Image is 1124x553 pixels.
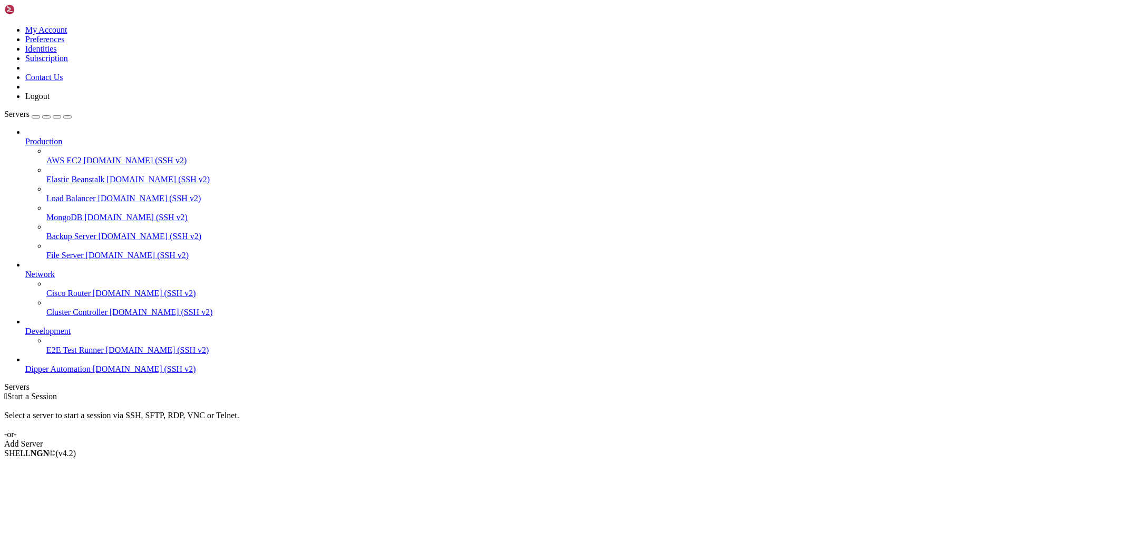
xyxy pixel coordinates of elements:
span: MongoDB [46,213,82,222]
span: Dipper Automation [25,364,91,373]
span: E2E Test Runner [46,345,104,354]
span: Servers [4,110,30,118]
span: [DOMAIN_NAME] (SSH v2) [106,345,209,354]
li: Elastic Beanstalk [DOMAIN_NAME] (SSH v2) [46,165,1120,184]
a: Production [25,137,1120,146]
span: 4.2.0 [56,449,76,458]
span: [DOMAIN_NAME] (SSH v2) [84,213,188,222]
span: [DOMAIN_NAME] (SSH v2) [99,232,202,241]
span: [DOMAIN_NAME] (SSH v2) [93,364,196,373]
a: Development [25,327,1120,336]
span: AWS EC2 [46,156,82,165]
span: [DOMAIN_NAME] (SSH v2) [93,289,196,298]
a: MongoDB [DOMAIN_NAME] (SSH v2) [46,213,1120,222]
a: E2E Test Runner [DOMAIN_NAME] (SSH v2) [46,345,1120,355]
a: Cisco Router [DOMAIN_NAME] (SSH v2) [46,289,1120,298]
span: Cisco Router [46,289,91,298]
span: Network [25,270,55,279]
a: Logout [25,92,50,101]
span: Elastic Beanstalk [46,175,105,184]
a: Cluster Controller [DOMAIN_NAME] (SSH v2) [46,308,1120,317]
span: [DOMAIN_NAME] (SSH v2) [110,308,213,317]
li: Load Balancer [DOMAIN_NAME] (SSH v2) [46,184,1120,203]
li: AWS EC2 [DOMAIN_NAME] (SSH v2) [46,146,1120,165]
span: File Server [46,251,84,260]
li: Development [25,317,1120,355]
a: Backup Server [DOMAIN_NAME] (SSH v2) [46,232,1120,241]
span: [DOMAIN_NAME] (SSH v2) [107,175,210,184]
a: File Server [DOMAIN_NAME] (SSH v2) [46,251,1120,260]
a: AWS EC2 [DOMAIN_NAME] (SSH v2) [46,156,1120,165]
div: Add Server [4,439,1120,449]
li: File Server [DOMAIN_NAME] (SSH v2) [46,241,1120,260]
a: Contact Us [25,73,63,82]
a: Servers [4,110,72,118]
a: My Account [25,25,67,34]
li: Cluster Controller [DOMAIN_NAME] (SSH v2) [46,298,1120,317]
span:  [4,392,7,401]
a: Load Balancer [DOMAIN_NAME] (SSH v2) [46,194,1120,203]
span: [DOMAIN_NAME] (SSH v2) [86,251,189,260]
b: NGN [31,449,50,458]
span: Load Balancer [46,194,96,203]
span: Backup Server [46,232,96,241]
span: SHELL © [4,449,76,458]
a: Subscription [25,54,68,63]
div: Servers [4,382,1120,392]
li: MongoDB [DOMAIN_NAME] (SSH v2) [46,203,1120,222]
span: [DOMAIN_NAME] (SSH v2) [84,156,187,165]
span: Cluster Controller [46,308,107,317]
li: Dipper Automation [DOMAIN_NAME] (SSH v2) [25,355,1120,374]
li: E2E Test Runner [DOMAIN_NAME] (SSH v2) [46,336,1120,355]
span: Production [25,137,62,146]
a: Elastic Beanstalk [DOMAIN_NAME] (SSH v2) [46,175,1120,184]
img: Shellngn [4,4,65,15]
a: Dipper Automation [DOMAIN_NAME] (SSH v2) [25,364,1120,374]
span: Development [25,327,71,335]
a: Preferences [25,35,65,44]
a: Network [25,270,1120,279]
span: Start a Session [7,392,57,401]
div: Select a server to start a session via SSH, SFTP, RDP, VNC or Telnet. -or- [4,401,1120,439]
li: Production [25,127,1120,260]
a: Identities [25,44,57,53]
li: Cisco Router [DOMAIN_NAME] (SSH v2) [46,279,1120,298]
li: Backup Server [DOMAIN_NAME] (SSH v2) [46,222,1120,241]
span: [DOMAIN_NAME] (SSH v2) [98,194,201,203]
li: Network [25,260,1120,317]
